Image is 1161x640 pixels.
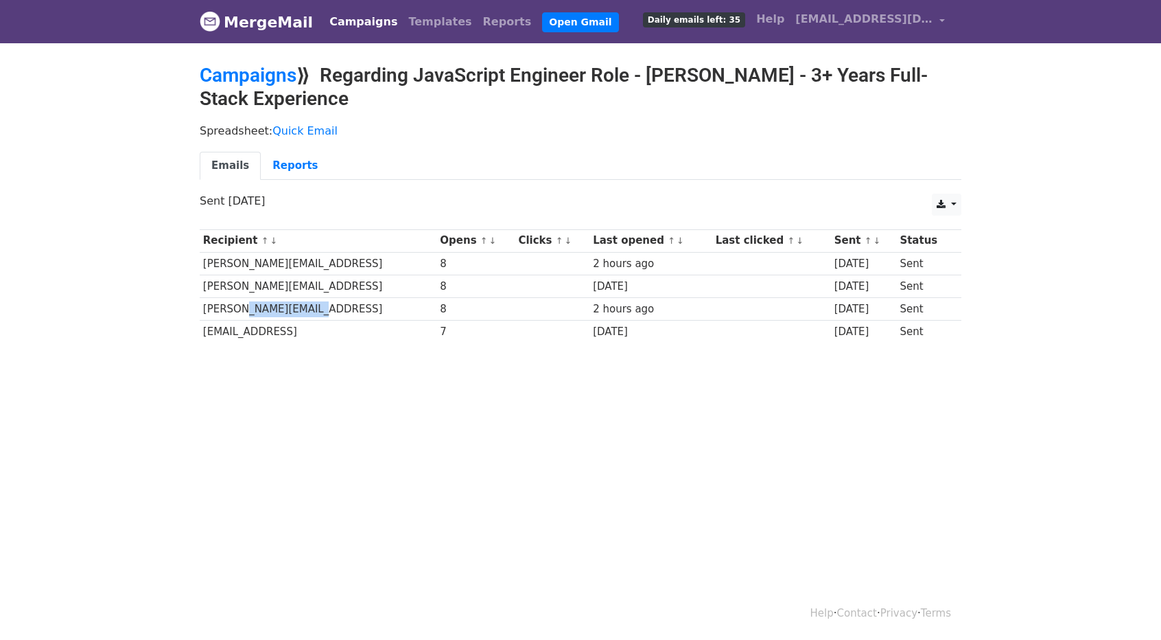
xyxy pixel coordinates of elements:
[200,252,437,275] td: [PERSON_NAME][EMAIL_ADDRESS]
[712,229,831,252] th: Last clicked
[751,5,790,33] a: Help
[831,229,897,252] th: Sent
[556,236,563,246] a: ↑
[200,152,261,180] a: Emails
[837,607,877,619] a: Contact
[593,324,709,340] div: [DATE]
[897,321,953,343] td: Sent
[200,297,437,320] td: [PERSON_NAME][EMAIL_ADDRESS]
[897,252,953,275] td: Sent
[834,256,893,272] div: [DATE]
[834,324,893,340] div: [DATE]
[440,256,512,272] div: 8
[643,12,745,27] span: Daily emails left: 35
[834,279,893,295] div: [DATE]
[200,11,220,32] img: MergeMail logo
[668,236,675,246] a: ↑
[542,12,618,32] a: Open Gmail
[795,11,933,27] span: [EMAIL_ADDRESS][DOMAIN_NAME]
[589,229,712,252] th: Last opened
[897,229,953,252] th: Status
[200,194,961,208] p: Sent [DATE]
[440,301,512,317] div: 8
[796,236,804,246] a: ↓
[261,152,329,180] a: Reports
[834,301,893,317] div: [DATE]
[200,8,313,36] a: MergeMail
[564,236,572,246] a: ↓
[865,236,872,246] a: ↑
[270,236,277,246] a: ↓
[897,297,953,320] td: Sent
[480,236,488,246] a: ↑
[200,64,961,110] h2: ⟫ Regarding JavaScript Engineer Role - [PERSON_NAME] - 3+ Years Full-Stack Experience
[873,236,881,246] a: ↓
[897,275,953,297] td: Sent
[200,275,437,297] td: [PERSON_NAME][EMAIL_ADDRESS]
[324,8,403,36] a: Campaigns
[637,5,751,33] a: Daily emails left: 35
[200,64,296,87] a: Campaigns
[200,124,961,138] p: Spreadsheet:
[261,236,269,246] a: ↑
[403,8,477,36] a: Templates
[593,256,709,272] div: 2 hours ago
[810,607,834,619] a: Help
[1092,574,1161,640] iframe: Chat Widget
[880,607,917,619] a: Privacy
[593,279,709,295] div: [DATE]
[272,124,338,137] a: Quick Email
[593,301,709,317] div: 2 hours ago
[478,8,537,36] a: Reports
[677,236,684,246] a: ↓
[790,5,950,38] a: [EMAIL_ADDRESS][DOMAIN_NAME]
[787,236,795,246] a: ↑
[200,321,437,343] td: [EMAIL_ADDRESS]
[515,229,590,252] th: Clicks
[489,236,497,246] a: ↓
[437,229,515,252] th: Opens
[200,229,437,252] th: Recipient
[440,324,512,340] div: 7
[921,607,951,619] a: Terms
[440,279,512,295] div: 8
